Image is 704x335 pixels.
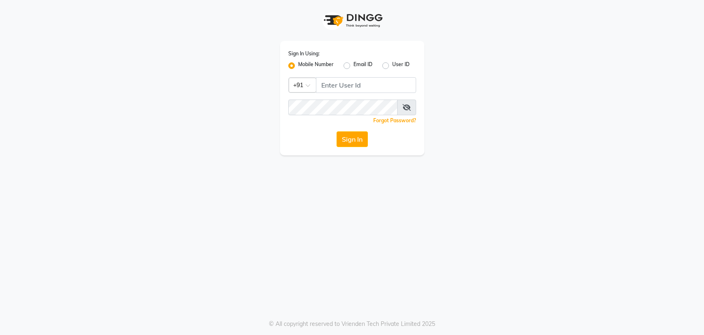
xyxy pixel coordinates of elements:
[353,61,372,71] label: Email ID
[298,61,334,71] label: Mobile Number
[392,61,410,71] label: User ID
[288,100,398,115] input: Username
[373,117,416,124] a: Forgot Password?
[337,131,368,147] button: Sign In
[319,8,385,33] img: logo1.svg
[288,50,320,57] label: Sign In Using:
[316,77,416,93] input: Username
